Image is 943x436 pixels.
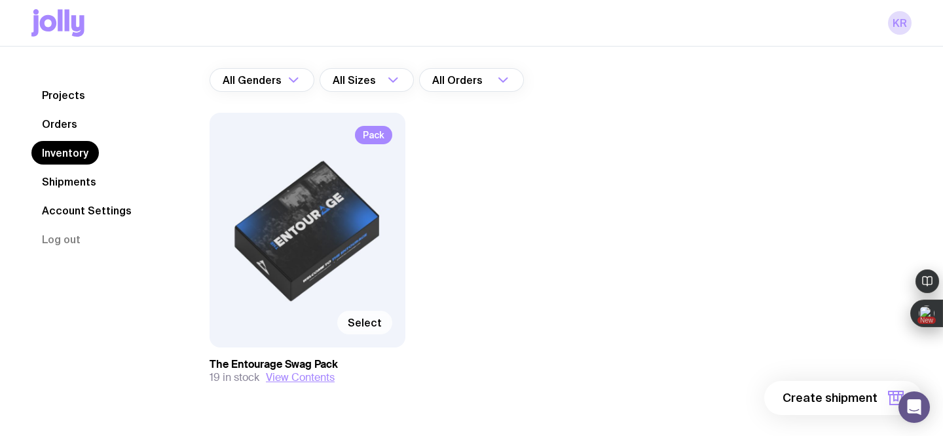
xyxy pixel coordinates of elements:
[266,371,335,384] button: View Contents
[764,381,922,415] button: Create shipment
[210,68,314,92] div: Search for option
[432,68,485,92] span: All Orders
[348,316,382,329] span: Select
[888,11,912,35] a: KR
[210,371,259,384] span: 19 in stock
[333,68,379,92] span: All Sizes
[223,68,284,92] span: All Genders
[31,141,99,165] a: Inventory
[31,83,96,107] a: Projects
[355,126,392,144] span: Pack
[31,199,142,222] a: Account Settings
[210,358,405,371] h3: The Entourage Swag Pack
[485,68,494,92] input: Search for option
[898,391,930,423] div: Open Intercom Messenger
[31,170,107,193] a: Shipments
[419,68,524,92] div: Search for option
[31,112,88,136] a: Orders
[783,390,878,406] span: Create shipment
[379,68,384,92] input: Search for option
[320,68,414,92] div: Search for option
[31,228,91,251] button: Log out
